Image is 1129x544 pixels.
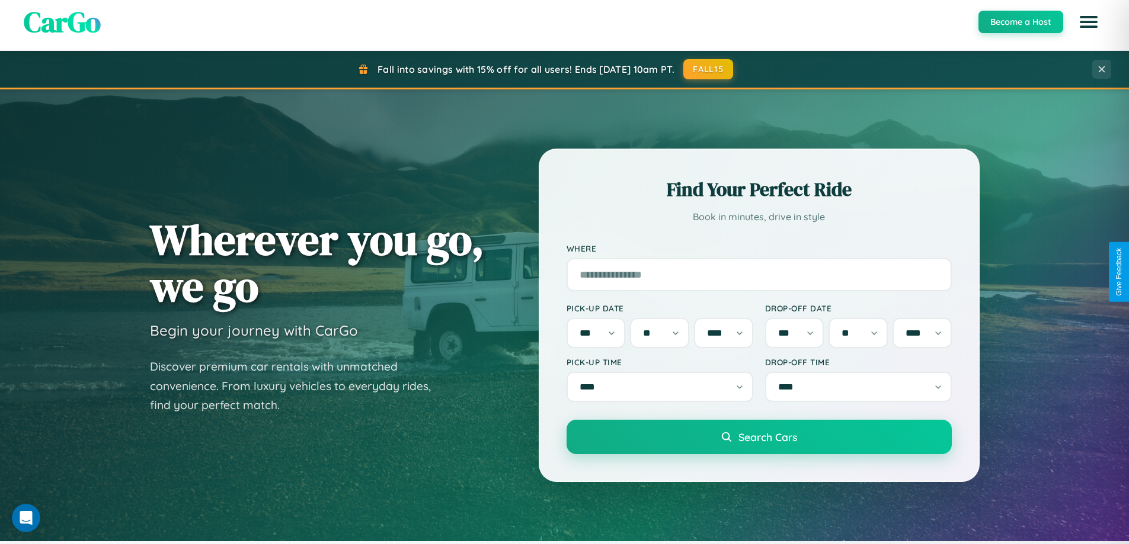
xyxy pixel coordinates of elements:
span: Search Cars [738,430,797,443]
label: Pick-up Time [567,357,753,367]
span: Fall into savings with 15% off for all users! Ends [DATE] 10am PT. [378,63,674,75]
label: Pick-up Date [567,303,753,313]
button: FALL15 [683,59,733,79]
h3: Begin your journey with CarGo [150,321,358,339]
label: Drop-off Date [765,303,952,313]
p: Book in minutes, drive in style [567,208,952,226]
iframe: Intercom live chat [12,504,40,532]
div: Give Feedback [1115,248,1123,296]
h2: Find Your Perfect Ride [567,176,952,202]
button: Open menu [1072,5,1105,38]
span: CarGo [24,2,101,41]
label: Where [567,243,952,253]
p: Discover premium car rentals with unmatched convenience. From luxury vehicles to everyday rides, ... [150,357,446,415]
h1: Wherever you go, we go [150,216,484,310]
label: Drop-off Time [765,357,952,367]
button: Become a Host [978,11,1063,33]
button: Search Cars [567,420,952,454]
